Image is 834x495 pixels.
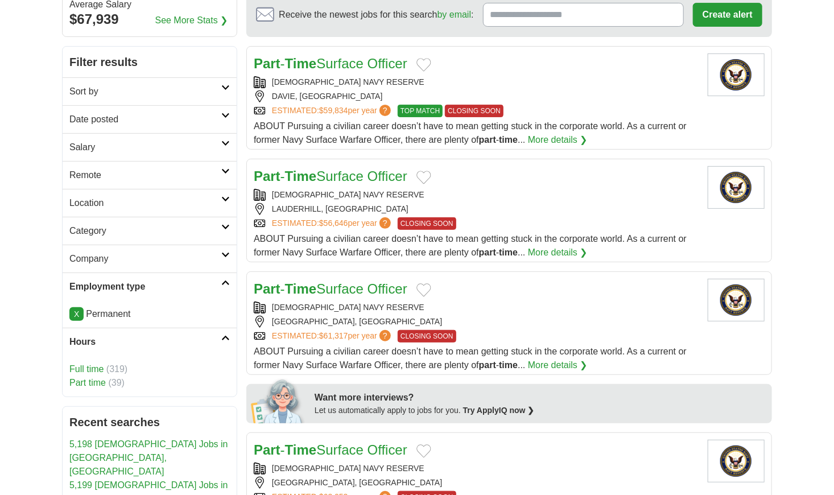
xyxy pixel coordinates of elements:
[398,330,456,343] span: CLOSING SOON
[254,281,280,296] strong: Part
[69,307,230,321] li: Permanent
[285,56,317,71] strong: Time
[272,77,424,86] a: [DEMOGRAPHIC_DATA] NAVY RESERVE
[528,133,588,147] a: More details ❯
[463,406,535,415] a: Try ApplyIQ now ❯
[272,105,393,117] a: ESTIMATED:$59,834per year?
[69,9,230,30] div: $67,939
[254,316,699,328] div: [GEOGRAPHIC_DATA], [GEOGRAPHIC_DATA]
[69,113,221,126] h2: Date posted
[416,444,431,458] button: Add to favorite jobs
[499,360,518,370] strong: time
[479,247,496,257] strong: part
[69,439,228,476] a: 5,198 [DEMOGRAPHIC_DATA] Jobs in [GEOGRAPHIC_DATA], [GEOGRAPHIC_DATA]
[69,378,106,387] a: Part time
[69,85,221,98] h2: Sort by
[251,378,306,423] img: apply-iq-scientist.png
[69,224,221,238] h2: Category
[445,105,503,117] span: CLOSING SOON
[319,106,348,115] span: $59,834
[69,307,84,321] a: X
[708,166,765,209] img: US Navy Reserve logo
[416,171,431,184] button: Add to favorite jobs
[315,391,765,405] div: Want more interviews?
[63,217,237,245] a: Category
[379,330,391,341] span: ?
[528,358,588,372] a: More details ❯
[708,53,765,96] img: US Navy Reserve logo
[63,47,237,77] h2: Filter results
[254,168,407,184] a: Part-TimeSurface Officer
[285,442,317,457] strong: Time
[63,105,237,133] a: Date posted
[398,217,456,230] span: CLOSING SOON
[254,168,280,184] strong: Part
[272,217,393,230] a: ESTIMATED:$56,646per year?
[69,168,221,182] h2: Remote
[63,273,237,300] a: Employment type
[63,161,237,189] a: Remote
[254,121,687,145] span: ABOUT Pursuing a civilian career doesn’t have to mean getting stuck in the corporate world. As a ...
[272,190,424,199] a: [DEMOGRAPHIC_DATA] NAVY RESERVE
[254,234,687,257] span: ABOUT Pursuing a civilian career doesn’t have to mean getting stuck in the corporate world. As a ...
[69,414,230,431] h2: Recent searches
[319,218,348,228] span: $56,646
[528,246,588,259] a: More details ❯
[254,346,687,370] span: ABOUT Pursuing a civilian career doesn’t have to mean getting stuck in the corporate world. As a ...
[416,58,431,72] button: Add to favorite jobs
[254,90,699,102] div: DAVIE, [GEOGRAPHIC_DATA]
[416,283,431,297] button: Add to favorite jobs
[63,245,237,273] a: Company
[708,279,765,321] img: US Navy Reserve logo
[708,440,765,482] img: US Navy Reserve logo
[693,3,762,27] button: Create alert
[315,405,765,416] div: Let us automatically apply to jobs for you.
[63,77,237,105] a: Sort by
[379,217,391,229] span: ?
[437,10,472,19] a: by email
[319,331,348,340] span: $61,317
[69,141,221,154] h2: Salary
[479,360,496,370] strong: part
[272,303,424,312] a: [DEMOGRAPHIC_DATA] NAVY RESERVE
[69,335,221,349] h2: Hours
[254,56,407,71] a: Part-TimeSurface Officer
[499,247,518,257] strong: time
[254,203,699,215] div: LAUDERHILL, [GEOGRAPHIC_DATA]
[254,281,407,296] a: Part-TimeSurface Officer
[63,189,237,217] a: Location
[279,8,473,22] span: Receive the newest jobs for this search :
[69,252,221,266] h2: Company
[254,442,407,457] a: Part-TimeSurface Officer
[254,477,699,489] div: [GEOGRAPHIC_DATA], [GEOGRAPHIC_DATA]
[398,105,443,117] span: TOP MATCH
[108,378,124,387] span: (39)
[254,442,280,457] strong: Part
[285,281,317,296] strong: Time
[63,328,237,356] a: Hours
[155,14,228,27] a: See More Stats ❯
[499,135,518,145] strong: time
[63,133,237,161] a: Salary
[106,364,127,374] span: (319)
[69,196,221,210] h2: Location
[285,168,317,184] strong: Time
[69,280,221,294] h2: Employment type
[272,330,393,343] a: ESTIMATED:$61,317per year?
[379,105,391,116] span: ?
[272,464,424,473] a: [DEMOGRAPHIC_DATA] NAVY RESERVE
[254,56,280,71] strong: Part
[69,364,104,374] a: Full time
[479,135,496,145] strong: part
